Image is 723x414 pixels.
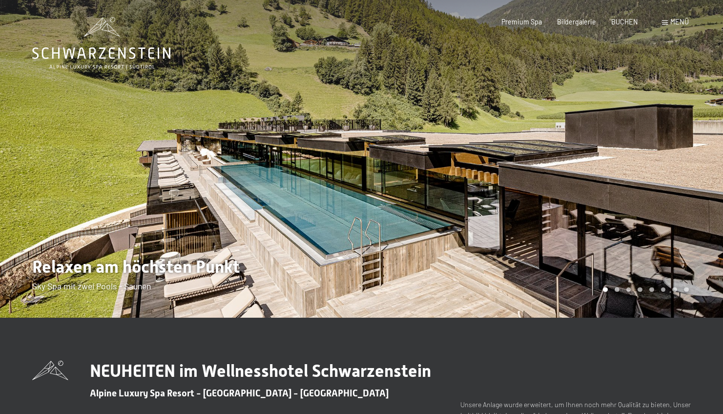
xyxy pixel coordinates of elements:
[611,18,638,26] a: BUCHEN
[615,287,620,292] div: Carousel Page 2
[638,287,642,292] div: Carousel Page 4
[649,287,654,292] div: Carousel Page 5
[626,287,631,292] div: Carousel Page 3
[603,287,608,292] div: Carousel Page 1 (Current Slide)
[599,287,688,292] div: Carousel Pagination
[557,18,596,26] a: Bildergalerie
[90,388,389,399] span: Alpine Luxury Spa Resort - [GEOGRAPHIC_DATA] - [GEOGRAPHIC_DATA]
[661,287,666,292] div: Carousel Page 6
[501,18,542,26] a: Premium Spa
[670,18,689,26] span: Menü
[684,287,689,292] div: Carousel Page 8
[672,287,677,292] div: Carousel Page 7
[90,361,431,381] span: NEUHEITEN im Wellnesshotel Schwarzenstein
